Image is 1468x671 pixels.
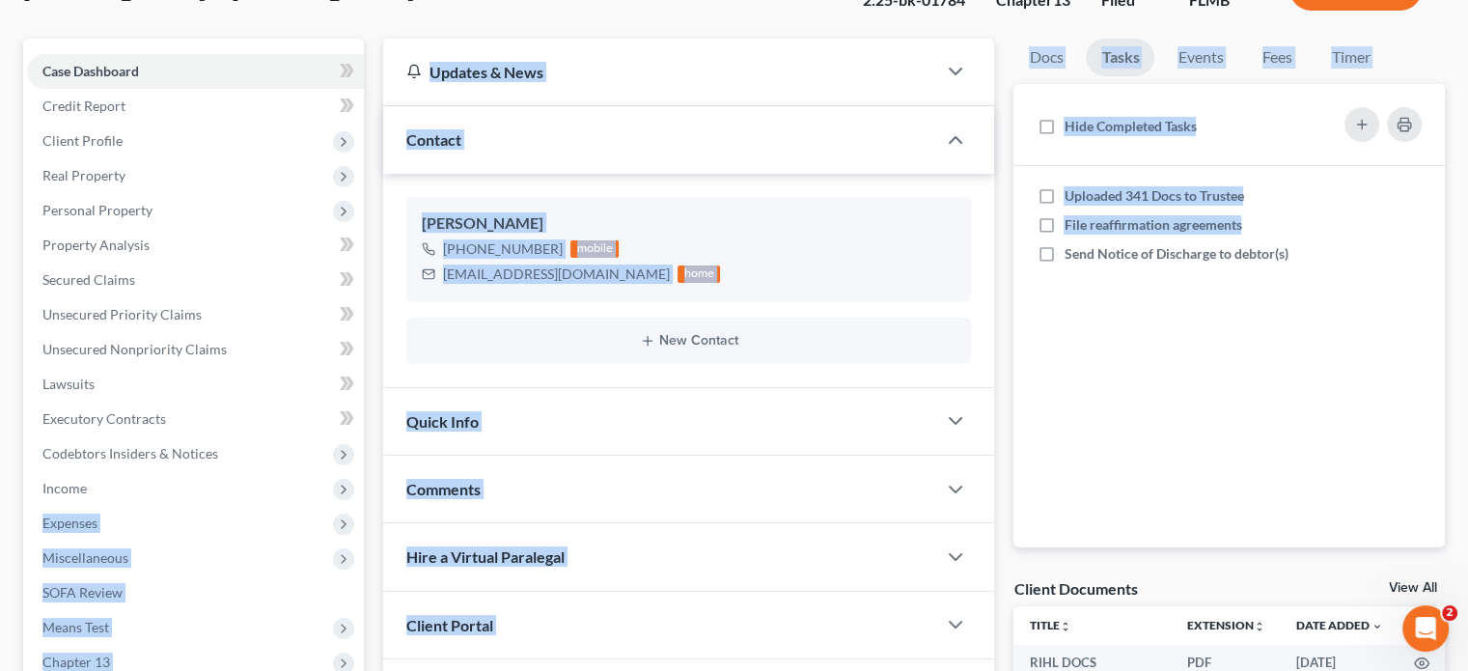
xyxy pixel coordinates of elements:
[42,271,135,288] span: Secured Claims
[1013,578,1137,599] div: Client Documents
[1246,39,1308,76] a: Fees
[27,297,364,332] a: Unsecured Priority Claims
[27,54,364,89] a: Case Dashboard
[1029,618,1070,632] a: Titleunfold_more
[570,240,619,258] div: mobile
[406,616,493,634] span: Client Portal
[1064,245,1288,262] span: Send Notice of Discharge to debtor(s)
[42,306,202,322] span: Unsecured Priority Claims
[42,480,87,496] span: Income
[42,515,97,531] span: Expenses
[1086,39,1154,76] a: Tasks
[1064,187,1243,204] span: Uploaded 341 Docs to Trustee
[406,480,481,498] span: Comments
[27,402,364,436] a: Executory Contracts
[1059,621,1070,632] i: unfold_more
[42,202,152,218] span: Personal Property
[1162,39,1238,76] a: Events
[42,654,110,670] span: Chapter 13
[42,410,166,427] span: Executory Contracts
[27,367,364,402] a: Lawsuits
[1442,605,1457,621] span: 2
[1013,39,1078,76] a: Docs
[42,376,95,392] span: Lawsuits
[1064,118,1196,134] span: Hide Completed Tasks
[1064,216,1241,233] span: File reaffirmation agreements
[27,332,364,367] a: Unsecured Nonpriority Claims
[42,63,139,79] span: Case Dashboard
[443,239,563,259] div: [PHONE_NUMBER]
[406,130,461,149] span: Contact
[1316,39,1385,76] a: Timer
[27,575,364,610] a: SOFA Review
[42,132,123,149] span: Client Profile
[406,412,479,431] span: Quick Info
[27,228,364,263] a: Property Analysis
[422,212,956,236] div: [PERSON_NAME]
[42,584,123,601] span: SOFA Review
[1371,621,1383,632] i: expand_more
[27,89,364,124] a: Credit Report
[42,445,218,461] span: Codebtors Insiders & Notices
[42,341,227,357] span: Unsecured Nonpriority Claims
[42,549,128,566] span: Miscellaneous
[1389,581,1437,595] a: View All
[678,266,720,283] div: home
[42,167,125,183] span: Real Property
[42,98,125,114] span: Credit Report
[422,333,956,349] button: New Contact
[1296,618,1383,632] a: Date Added expand_more
[406,547,565,566] span: Hire a Virtual Paralegal
[406,62,913,82] div: Updates & News
[1187,618,1265,632] a: Extensionunfold_more
[1254,621,1265,632] i: unfold_more
[42,237,150,253] span: Property Analysis
[42,619,109,635] span: Means Test
[443,265,670,284] div: [EMAIL_ADDRESS][DOMAIN_NAME]
[1402,605,1449,652] iframe: Intercom live chat
[27,263,364,297] a: Secured Claims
